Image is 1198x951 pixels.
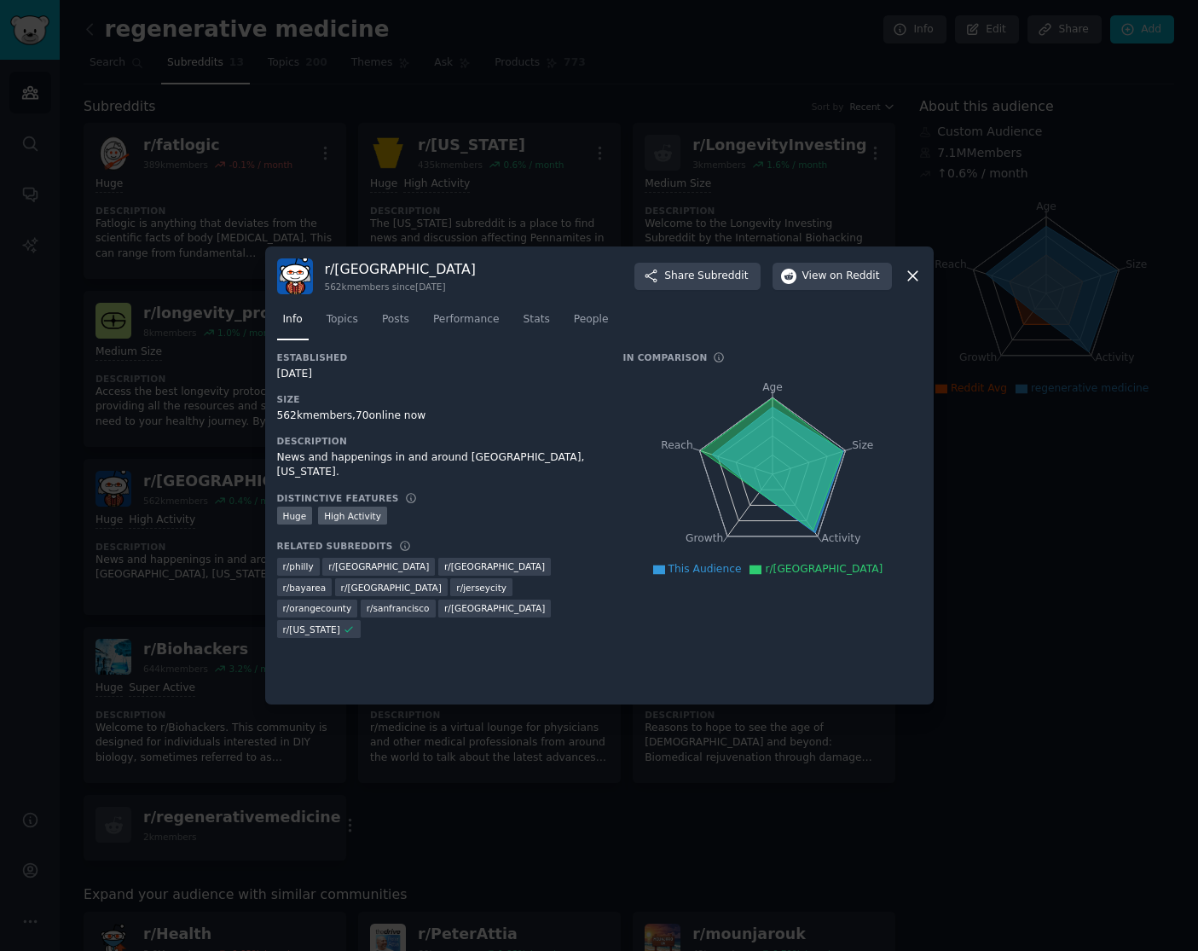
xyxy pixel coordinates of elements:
span: r/ [US_STATE] [283,623,340,635]
tspan: Activity [821,532,860,544]
span: r/ jerseycity [456,582,506,594]
img: philadelphia [277,258,313,294]
span: on Reddit [830,269,879,284]
a: Stats [518,306,556,341]
h3: Description [277,435,599,447]
h3: r/ [GEOGRAPHIC_DATA] [325,260,476,278]
span: View [802,269,880,284]
span: Performance [433,312,500,328]
span: This Audience [668,563,742,575]
span: r/[GEOGRAPHIC_DATA] [765,563,883,575]
h3: In Comparison [623,351,708,363]
a: Performance [427,306,506,341]
span: r/ philly [283,560,314,572]
span: Info [283,312,303,328]
a: Info [277,306,309,341]
span: r/ sanfrancisco [367,602,430,614]
div: [DATE] [277,367,599,382]
div: News and happenings in and around [GEOGRAPHIC_DATA], [US_STATE]. [277,450,599,480]
span: r/ bayarea [283,582,327,594]
h3: Established [277,351,599,363]
a: Posts [376,306,415,341]
tspan: Age [762,381,783,393]
span: r/ [GEOGRAPHIC_DATA] [341,582,442,594]
span: People [574,312,609,328]
span: Stats [524,312,550,328]
div: High Activity [318,507,387,525]
div: 562k members, 70 online now [277,409,599,424]
div: 562k members since [DATE] [325,281,476,293]
h3: Related Subreddits [277,540,393,552]
tspan: Size [852,438,873,450]
button: Viewon Reddit [773,263,892,290]
a: Topics [321,306,364,341]
span: r/ [GEOGRAPHIC_DATA] [444,602,545,614]
tspan: Reach [661,438,693,450]
span: Share [664,269,748,284]
span: r/ orangecounty [283,602,352,614]
span: r/ [GEOGRAPHIC_DATA] [328,560,429,572]
span: Subreddit [697,269,748,284]
div: Huge [277,507,313,525]
span: Posts [382,312,409,328]
tspan: Growth [686,532,723,544]
span: r/ [GEOGRAPHIC_DATA] [444,560,545,572]
a: People [568,306,615,341]
h3: Size [277,393,599,405]
span: Topics [327,312,358,328]
button: ShareSubreddit [634,263,760,290]
h3: Distinctive Features [277,492,399,504]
